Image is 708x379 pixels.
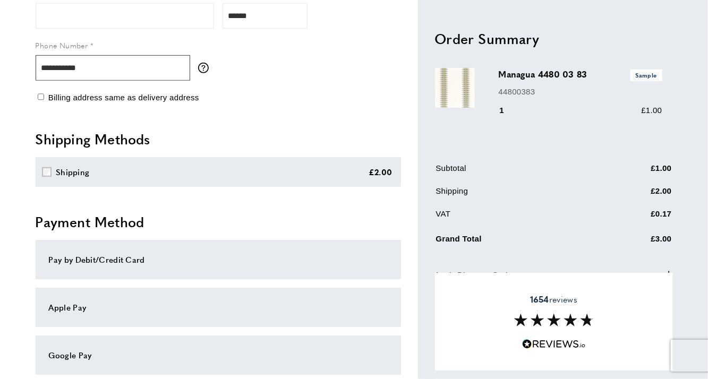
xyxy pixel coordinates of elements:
[599,162,672,183] td: £1.00
[530,294,577,305] span: reviews
[630,70,662,81] span: Sample
[36,40,88,50] span: Phone Number
[436,185,598,205] td: Shipping
[198,63,214,73] button: More information
[436,162,598,183] td: Subtotal
[530,293,549,305] strong: 1654
[36,130,401,149] h2: Shipping Methods
[49,349,388,361] div: Google Pay
[599,230,672,253] td: £3.00
[499,104,519,117] div: 1
[38,93,45,100] input: Billing address same as delivery address
[49,301,388,314] div: Apple Pay
[49,253,388,266] div: Pay by Debit/Credit Card
[522,339,586,349] img: Reviews.io 5 stars
[641,106,662,115] span: £1.00
[499,85,662,98] p: 44800383
[599,208,672,228] td: £0.17
[56,166,89,178] div: Shipping
[435,29,673,48] h2: Order Summary
[514,314,594,326] img: Reviews section
[599,185,672,205] td: £2.00
[48,93,199,102] span: Billing address same as delivery address
[435,68,475,108] img: Managua 4480 03 83
[435,268,513,281] span: Apply Discount Code
[436,208,598,228] td: VAT
[36,212,401,231] h2: Payment Method
[499,68,662,81] h3: Managua 4480 03 83
[369,166,393,178] div: £2.00
[436,230,598,253] td: Grand Total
